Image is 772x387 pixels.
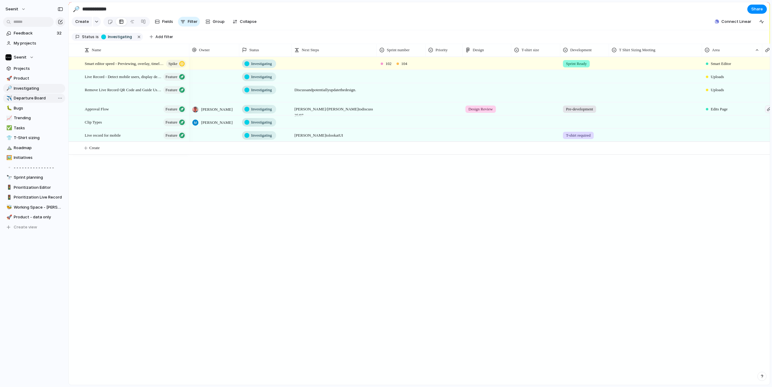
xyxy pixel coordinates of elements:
span: Priority [436,47,448,53]
span: Pre-development [566,106,593,112]
div: 🚦 [6,194,11,201]
span: Share [751,6,763,12]
button: 👕 [5,135,12,141]
span: Connect Linear [721,19,751,25]
a: 🚦Prioritization Live Record [3,193,65,202]
span: Roadmap [14,145,63,151]
span: Name [92,47,101,53]
a: ✅Tasks [3,124,65,133]
a: 🔎Investigating [3,84,65,93]
a: 🔭Sprint planning [3,173,65,182]
button: 🚦 [5,194,12,200]
div: 🔎 [6,85,11,92]
button: Feature [163,105,186,113]
button: Create [72,17,92,27]
button: Connect Linear [712,17,754,26]
span: Feature [165,105,177,113]
span: Investigating [14,85,63,91]
a: ▫️- - - - - - - - - - - - - - - [3,163,65,172]
div: ✅ [6,124,11,131]
a: 🖼️Initiatives [3,153,65,162]
span: Group [213,19,225,25]
button: 📈 [5,115,12,121]
div: 🚦Prioritization Editor [3,183,65,192]
span: Seenit [14,54,27,60]
span: Tasks [14,125,63,131]
span: T Shirt Sizing Meeting [619,47,655,53]
span: Feature [165,73,177,81]
button: Feature [163,131,186,139]
button: is [94,34,100,40]
button: ▫️ [5,165,12,171]
span: Clip Types [85,118,102,125]
button: 🚦 [5,185,12,191]
span: Approval Flow [85,105,109,112]
span: Design Review [468,106,493,112]
div: 🚀Product - data only [3,213,65,222]
span: Feature [165,131,177,140]
button: Collapse [230,17,259,27]
a: 👕T-Shirt sizing [3,133,65,142]
a: 🐛Bugs [3,104,65,113]
button: 🔎 [71,4,81,14]
span: Discuss and potentially update the design. [292,84,376,93]
span: Trending [14,115,63,121]
span: Departure Board [14,95,63,101]
button: Seenit [3,4,29,14]
span: Bugs [14,105,63,111]
div: 🔭 [6,174,11,181]
a: ✈️Departure Board [3,94,65,103]
span: Investigating [251,132,272,138]
span: 32 [57,30,63,36]
span: - - - - - - - - - - - - - - - [14,165,63,171]
span: Filter [188,19,197,25]
div: 🚀Product [3,74,65,83]
span: Remove Live Record QR Code and Guide Users to Desktop Experience [85,86,162,93]
div: 🚀 [6,75,11,82]
div: 🚦 [6,184,11,191]
div: 🐛 [6,105,11,112]
span: Prioritization Live Record [14,194,63,200]
button: Filter [178,17,200,27]
span: Development [570,47,592,53]
span: Product - data only [14,214,63,220]
span: 104 [401,61,407,67]
span: Sprint planning [14,174,63,181]
div: 👕 [6,134,11,142]
button: Group [202,17,228,27]
span: Edits Page [711,106,728,112]
span: [PERSON_NAME]/[PERSON_NAME] to discuss 25/07 [292,103,376,118]
span: Feature [165,118,177,127]
a: 🐝Working Space - [PERSON_NAME] [3,203,65,212]
span: Prioritization Editor [14,185,63,191]
button: Investigating [99,34,135,40]
div: 🖼️ [6,154,11,161]
span: My projects [14,40,63,46]
button: ✈️ [5,95,12,101]
div: ⛰️Roadmap [3,143,65,152]
span: Sprint number [387,47,410,53]
button: 🚀 [5,75,12,81]
span: Sprint Ready [566,61,587,67]
div: 🐝 [6,204,11,211]
span: is [96,34,99,40]
span: Working Space - [PERSON_NAME] [14,204,63,210]
button: 🐛 [5,105,12,111]
span: Projects [14,66,63,72]
span: Investigating [108,34,133,40]
span: Design [473,47,484,53]
span: Smart editor speed - Previewing, overlay, timeline playback - Spike 03 [85,60,164,67]
span: Create [89,145,100,151]
span: Product [14,75,63,81]
span: T-shirt required [566,132,591,138]
span: Spike [168,59,177,68]
span: [PERSON_NAME] [201,120,233,126]
span: Fields [162,19,173,25]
